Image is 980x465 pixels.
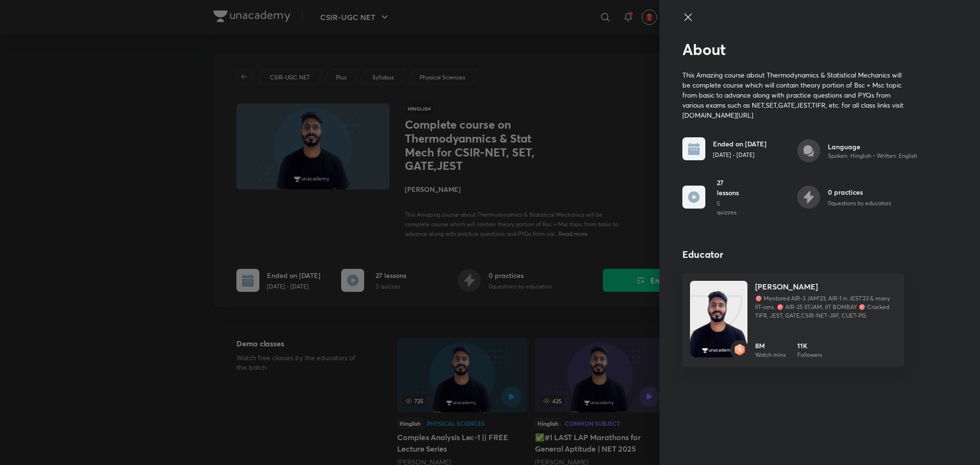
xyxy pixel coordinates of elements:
[797,341,822,351] h6: 11K
[828,142,917,152] h6: Language
[682,40,925,58] h2: About
[682,247,925,262] h4: Educator
[713,139,767,149] h6: Ended on [DATE]
[690,290,747,367] img: Unacademy
[755,351,786,359] p: Watch mins
[755,341,786,351] h6: 8M
[828,152,917,160] p: Spoken: Hinglish • Written: English
[717,199,740,217] p: 5 quizzes
[828,199,891,208] p: 0 questions by educators
[755,294,897,320] p: 🎯 Mentored AIR-3 JAM'23, AIR-1 in JEST'23 & many IIT-ians. 🎯 AIR-25 IITJAM, IIT BOMBAY 🎯 Cracked ...
[717,177,740,198] h6: 27 lessons
[682,70,904,120] p: This Amazing course about Thermodynamics & Statistical Mechanics will be complete course which wi...
[734,344,746,355] img: badge
[755,281,818,292] h4: [PERSON_NAME]
[713,151,767,159] p: [DATE] - [DATE]
[682,273,904,367] a: Unacademybadge[PERSON_NAME]🎯 Mentored AIR-3 JAM'23, AIR-1 in JEST'23 & many IIT-ians. 🎯 AIR-25 II...
[797,351,822,359] p: Followers
[828,187,891,197] h6: 0 practices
